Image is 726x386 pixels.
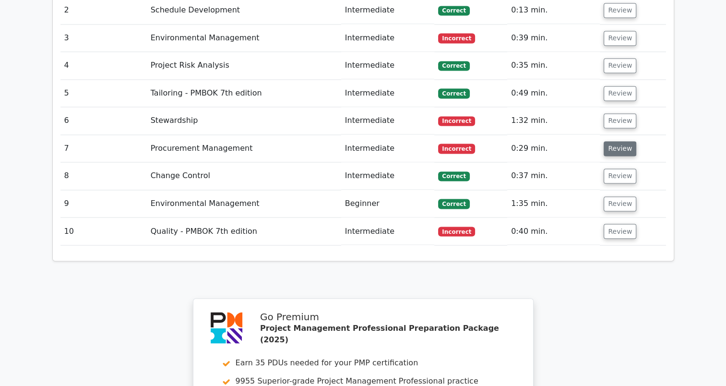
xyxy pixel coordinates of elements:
span: Correct [438,171,469,181]
td: Intermediate [341,107,435,134]
span: Correct [438,61,469,71]
td: Beginner [341,190,435,217]
td: 0:35 min. [507,52,600,79]
td: Stewardship [147,107,341,134]
td: Intermediate [341,24,435,52]
td: 0:39 min. [507,24,600,52]
span: Incorrect [438,33,475,43]
span: Correct [438,199,469,208]
button: Review [604,113,636,128]
span: Incorrect [438,116,475,126]
td: Intermediate [341,162,435,190]
td: Quality - PMBOK 7th edition [147,217,341,245]
td: Project Risk Analysis [147,52,341,79]
td: 9 [60,190,147,217]
td: 10 [60,217,147,245]
td: 4 [60,52,147,79]
button: Review [604,224,636,239]
td: 7 [60,135,147,162]
td: 0:49 min. [507,80,600,107]
td: 8 [60,162,147,190]
td: Intermediate [341,135,435,162]
button: Review [604,196,636,211]
span: Incorrect [438,227,475,236]
td: 1:35 min. [507,190,600,217]
td: 0:40 min. [507,217,600,245]
td: 1:32 min. [507,107,600,134]
button: Review [604,58,636,73]
td: 0:29 min. [507,135,600,162]
button: Review [604,169,636,183]
td: Intermediate [341,217,435,245]
span: Correct [438,88,469,98]
td: Tailoring - PMBOK 7th edition [147,80,341,107]
td: Change Control [147,162,341,190]
button: Review [604,3,636,18]
td: Environmental Management [147,190,341,217]
td: Environmental Management [147,24,341,52]
td: 6 [60,107,147,134]
td: Intermediate [341,80,435,107]
td: 0:37 min. [507,162,600,190]
td: 3 [60,24,147,52]
td: Procurement Management [147,135,341,162]
td: Intermediate [341,52,435,79]
td: 5 [60,80,147,107]
button: Review [604,86,636,101]
span: Incorrect [438,144,475,153]
button: Review [604,31,636,46]
button: Review [604,141,636,156]
span: Correct [438,6,469,15]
